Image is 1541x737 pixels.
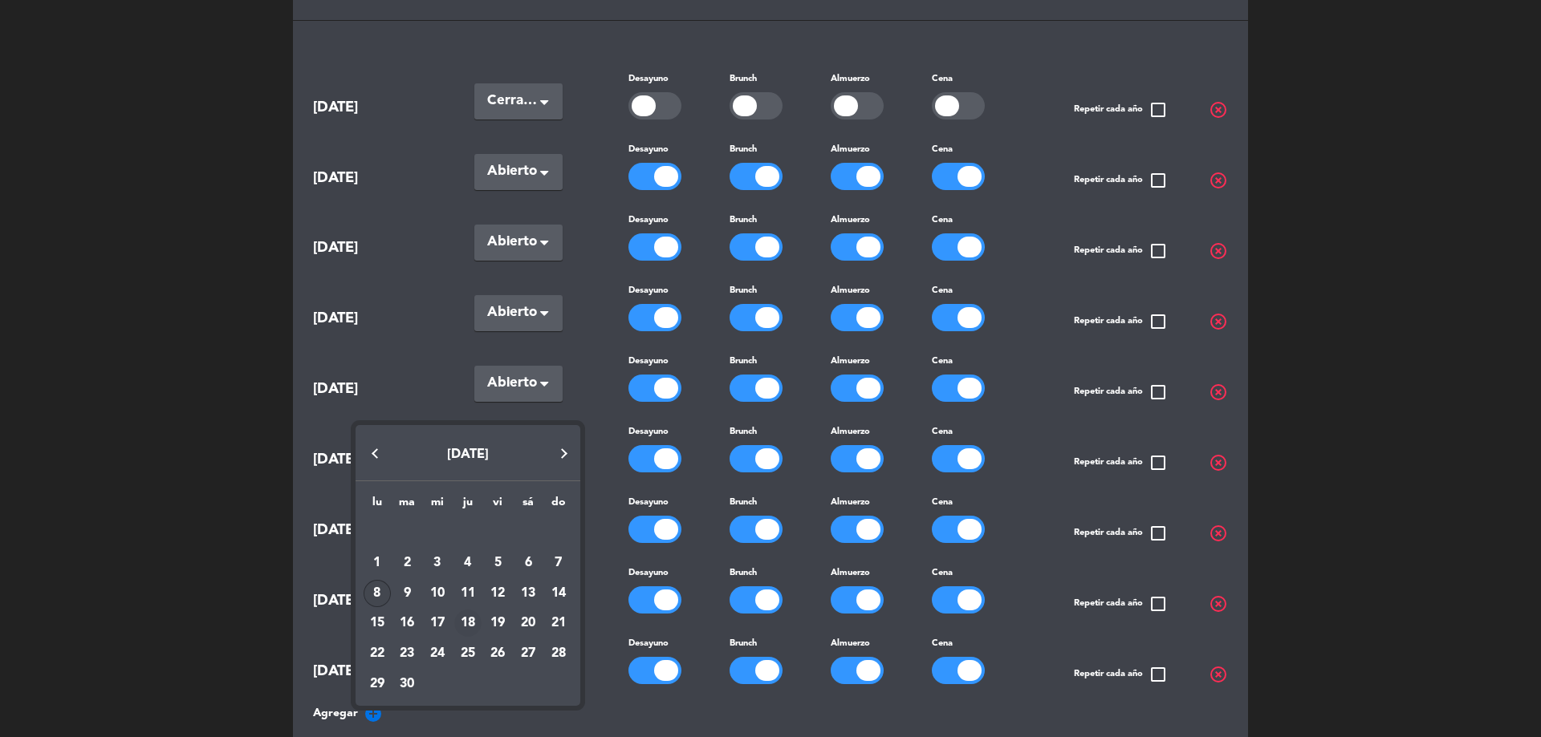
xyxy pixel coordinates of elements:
[392,578,422,609] td: 9 de septiembre de 2025
[422,493,453,518] th: miércoles
[422,638,453,669] td: 24 de septiembre de 2025
[362,609,392,639] td: 15 de septiembre de 2025
[545,609,572,637] div: 21
[484,609,511,637] div: 19
[453,493,483,518] th: jueves
[424,609,451,637] div: 17
[514,580,542,607] div: 13
[483,638,514,669] td: 26 de septiembre de 2025
[543,578,574,609] td: 14 de septiembre de 2025
[359,437,391,469] button: Previous month
[424,580,451,607] div: 10
[454,549,482,577] div: 4
[422,548,453,578] td: 3 de septiembre de 2025
[483,548,514,578] td: 5 de septiembre de 2025
[359,440,576,469] button: Choose month and year
[422,609,453,639] td: 17 de septiembre de 2025
[543,609,574,639] td: 21 de septiembre de 2025
[514,609,542,637] div: 20
[453,609,483,639] td: 18 de septiembre de 2025
[364,549,391,577] div: 1
[545,580,572,607] div: 14
[362,548,392,578] td: 1 de septiembre de 2025
[392,669,422,699] td: 30 de septiembre de 2025
[424,549,451,577] div: 3
[483,578,514,609] td: 12 de septiembre de 2025
[392,609,422,639] td: 16 de septiembre de 2025
[513,609,543,639] td: 20 de septiembre de 2025
[392,548,422,578] td: 2 de septiembre de 2025
[484,580,511,607] div: 12
[393,549,421,577] div: 2
[454,640,482,667] div: 25
[453,548,483,578] td: 4 de septiembre de 2025
[514,640,542,667] div: 27
[545,640,572,667] div: 28
[453,638,483,669] td: 25 de septiembre de 2025
[364,670,391,698] div: 29
[364,609,391,637] div: 15
[453,578,483,609] td: 11 de septiembre de 2025
[424,640,451,667] div: 24
[393,670,421,698] div: 30
[543,493,574,518] th: domingo
[392,493,422,518] th: martes
[393,580,421,607] div: 9
[484,640,511,667] div: 26
[513,493,543,518] th: sábado
[543,638,574,669] td: 28 de septiembre de 2025
[393,640,421,667] div: 23
[514,549,542,577] div: 6
[362,638,392,669] td: 22 de septiembre de 2025
[483,493,514,518] th: viernes
[484,549,511,577] div: 5
[364,580,391,607] div: 8
[362,493,392,518] th: lunes
[454,609,482,637] div: 18
[447,448,489,461] span: [DATE]
[454,580,482,607] div: 11
[548,437,580,469] button: Next month
[513,548,543,578] td: 6 de septiembre de 2025
[422,578,453,609] td: 10 de septiembre de 2025
[513,638,543,669] td: 27 de septiembre de 2025
[362,669,392,699] td: 29 de septiembre de 2025
[513,578,543,609] td: 13 de septiembre de 2025
[362,517,574,548] td: SEP.
[393,609,421,637] div: 16
[392,638,422,669] td: 23 de septiembre de 2025
[543,548,574,578] td: 7 de septiembre de 2025
[362,578,392,609] td: 8 de septiembre de 2025
[545,549,572,577] div: 7
[483,609,514,639] td: 19 de septiembre de 2025
[364,640,391,667] div: 22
